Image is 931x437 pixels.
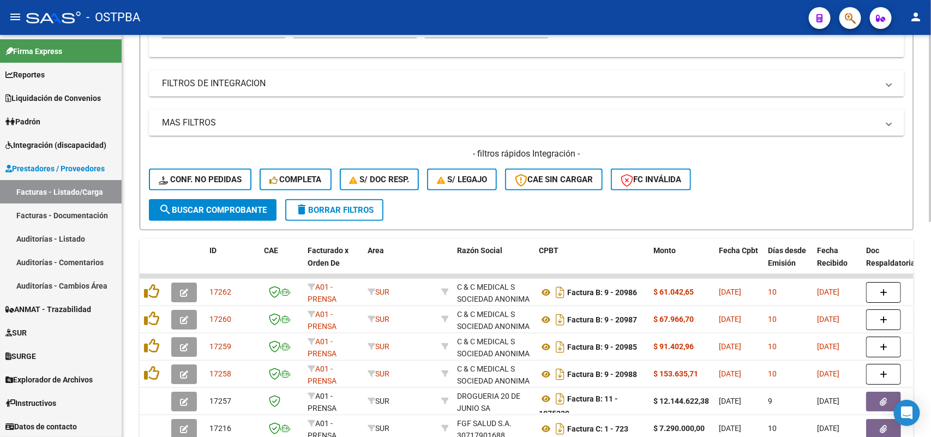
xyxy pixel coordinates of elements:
[719,288,741,296] span: [DATE]
[817,288,839,296] span: [DATE]
[5,303,91,315] span: ANMAT - Trazabilidad
[159,205,267,215] span: Buscar Comprobante
[653,397,709,405] strong: $ 12.144.622,38
[149,199,277,221] button: Buscar Comprobante
[209,342,231,351] span: 17259
[5,327,27,339] span: SUR
[457,281,530,306] div: C & C MEDICAL S SOCIEDAD ANONIMA
[653,424,705,433] strong: $ 7.290.000,00
[5,92,101,104] span: Liquidación de Convenios
[209,424,231,433] span: 17216
[909,10,922,23] mat-icon: person
[162,117,878,129] mat-panel-title: MAS FILTROS
[719,397,741,405] span: [DATE]
[427,169,497,190] button: S/ legajo
[457,390,530,413] div: 30623456796
[567,370,637,379] strong: Factura B: 9 - 20988
[862,239,927,287] datatable-header-cell: Doc Respaldatoria
[719,424,741,433] span: [DATE]
[768,288,777,296] span: 10
[269,175,322,184] span: Completa
[368,342,389,351] span: SUR
[894,400,920,426] div: Open Intercom Messenger
[653,342,694,351] strong: $ 91.402,96
[368,246,384,255] span: Area
[768,397,772,405] span: 9
[5,139,106,151] span: Integración (discapacidad)
[368,424,389,433] span: SUR
[260,239,303,287] datatable-header-cell: CAE
[350,175,410,184] span: S/ Doc Resp.
[817,369,839,378] span: [DATE]
[9,10,22,23] mat-icon: menu
[719,246,758,255] span: Fecha Cpbt
[553,311,567,328] i: Descargar documento
[308,310,337,331] span: A01 - PRENSA
[817,424,839,433] span: [DATE]
[539,246,558,255] span: CPBT
[162,77,878,89] mat-panel-title: FILTROS DE INTEGRACION
[285,199,383,221] button: Borrar Filtros
[209,288,231,296] span: 17262
[5,116,40,128] span: Padrón
[308,246,349,267] span: Facturado x Orden De
[567,315,637,324] strong: Factura B: 9 - 20987
[368,288,389,296] span: SUR
[308,392,337,413] span: A01 - PRENSA
[768,315,777,324] span: 10
[340,169,419,190] button: S/ Doc Resp.
[260,169,332,190] button: Completa
[813,239,862,287] datatable-header-cell: Fecha Recibido
[457,336,530,361] div: C & C MEDICAL S SOCIEDAD ANONIMA
[368,397,389,405] span: SUR
[719,369,741,378] span: [DATE]
[5,163,105,175] span: Prestadores / Proveedores
[368,369,389,378] span: SUR
[567,288,637,297] strong: Factura B: 9 - 20986
[159,203,172,216] mat-icon: search
[764,239,813,287] datatable-header-cell: Días desde Emisión
[5,45,62,57] span: Firma Express
[453,239,534,287] datatable-header-cell: Razón Social
[553,338,567,356] i: Descargar documento
[719,342,741,351] span: [DATE]
[457,336,530,358] div: 30707174702
[539,394,618,418] strong: Factura B: 11 - 1075229
[308,364,337,386] span: A01 - PRENSA
[553,366,567,383] i: Descargar documento
[719,315,741,324] span: [DATE]
[621,175,681,184] span: FC Inválida
[149,169,251,190] button: Conf. no pedidas
[209,315,231,324] span: 17260
[5,421,77,433] span: Datos de contacto
[866,246,915,267] span: Doc Respaldatoria
[457,281,530,304] div: 30707174702
[457,308,530,331] div: 30707174702
[209,397,231,405] span: 17257
[295,203,308,216] mat-icon: delete
[653,369,698,378] strong: $ 153.635,71
[653,246,676,255] span: Monto
[553,390,567,408] i: Descargar documento
[653,315,694,324] strong: $ 67.966,70
[768,369,777,378] span: 10
[817,246,848,267] span: Fecha Recibido
[553,284,567,301] i: Descargar documento
[817,315,839,324] span: [DATE]
[5,350,36,362] span: SURGE
[534,239,649,287] datatable-header-cell: CPBT
[308,283,337,304] span: A01 - PRENSA
[159,175,242,184] span: Conf. no pedidas
[149,70,904,97] mat-expansion-panel-header: FILTROS DE INTEGRACION
[86,5,140,29] span: - OSTPBA
[817,342,839,351] span: [DATE]
[567,343,637,351] strong: Factura B: 9 - 20985
[308,337,337,358] span: A01 - PRENSA
[457,390,530,415] div: DROGUERIA 20 DE JUNIO SA
[363,239,437,287] datatable-header-cell: Area
[457,363,530,388] div: C & C MEDICAL S SOCIEDAD ANONIMA
[209,246,217,255] span: ID
[649,239,714,287] datatable-header-cell: Monto
[457,417,512,430] div: FGF SALUD S.A.
[149,148,904,160] h4: - filtros rápidos Integración -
